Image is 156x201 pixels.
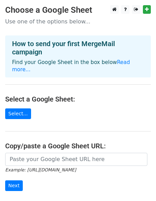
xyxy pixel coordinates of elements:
[5,108,31,119] a: Select...
[12,40,144,56] h4: How to send your first MergeMail campaign
[5,153,147,166] input: Paste your Google Sheet URL here
[5,142,151,150] h4: Copy/paste a Google Sheet URL:
[5,18,151,25] p: Use one of the options below...
[5,5,151,15] h3: Choose a Google Sheet
[5,95,151,103] h4: Select a Google Sheet:
[12,59,130,73] a: Read more...
[5,180,23,191] input: Next
[12,59,144,73] p: Find your Google Sheet in the box below
[5,167,76,172] small: Example: [URL][DOMAIN_NAME]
